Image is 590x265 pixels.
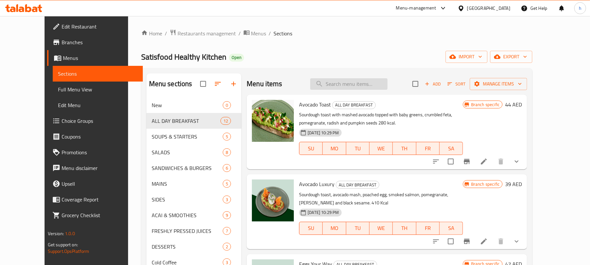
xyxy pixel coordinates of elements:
[349,223,367,233] span: TU
[58,70,138,78] span: Sections
[416,142,440,155] button: FR
[424,80,442,88] span: Add
[146,207,242,223] div: ACAI & SMOOTHIES9
[323,142,346,155] button: MO
[446,79,467,89] button: Sort
[226,76,241,92] button: Add section
[475,80,522,88] span: Manage items
[62,196,138,203] span: Coverage Report
[444,155,458,168] span: Select to update
[62,180,138,188] span: Upsell
[152,196,223,203] span: SIDES
[513,237,521,245] svg: Show Choices
[302,144,320,153] span: SU
[141,29,533,38] nav: breadcrumb
[152,133,223,141] span: SOUPS & STARTERS
[310,78,388,90] input: search
[505,180,522,189] h6: 39 AED
[47,34,143,50] a: Branches
[252,180,294,221] img: Avocado Luxury
[146,239,242,255] div: DESSERTS2
[243,29,266,38] a: Menus
[47,160,143,176] a: Menu disclaimer
[247,79,282,89] h2: Menu items
[305,130,341,136] span: [DATE] 10:29 PM
[53,82,143,97] a: Full Menu View
[396,4,436,12] div: Menu-management
[47,144,143,160] a: Promotions
[229,54,244,62] div: Open
[299,191,463,207] p: Sourdough toast, avocado mash, poached egg, smoked salmon, pomegranate, [PERSON_NAME] and black s...
[165,29,167,37] li: /
[152,243,223,251] div: DESSERTS
[509,154,524,169] button: show more
[146,113,242,129] div: ALL DAY BREAKFAST12
[459,234,475,249] button: Branch-specific-item
[152,180,223,188] span: MAINS
[53,97,143,113] a: Edit Menu
[63,54,138,62] span: Menus
[223,180,231,188] div: items
[305,209,341,216] span: [DATE] 10:29 PM
[62,117,138,125] span: Choice Groups
[170,29,236,38] a: Restaurants management
[395,144,413,153] span: TH
[223,164,231,172] div: items
[370,142,393,155] button: WE
[468,181,502,187] span: Branch specific
[323,222,346,235] button: MO
[223,133,231,141] div: items
[493,154,509,169] button: delete
[178,29,236,37] span: Restaurants management
[58,85,138,93] span: Full Menu View
[223,181,231,187] span: 5
[442,223,460,233] span: SA
[372,223,390,233] span: WE
[428,234,444,249] button: sort-choices
[47,192,143,207] a: Coverage Report
[579,5,581,12] span: h
[146,129,242,144] div: SOUPS & STARTERS5
[47,50,143,66] a: Menus
[152,117,220,125] div: ALL DAY BREAKFAST
[393,142,416,155] button: TH
[152,101,223,109] span: New
[223,244,231,250] span: 2
[152,164,223,172] div: SANDWICHES & BURGERS
[62,164,138,172] span: Menu disclaimer
[47,176,143,192] a: Upsell
[428,154,444,169] button: sort-choices
[223,212,231,218] span: 9
[349,144,367,153] span: TU
[238,29,241,37] li: /
[470,78,527,90] button: Manage items
[467,5,510,12] div: [GEOGRAPHIC_DATA]
[47,19,143,34] a: Edit Restaurant
[47,129,143,144] a: Coupons
[149,79,192,89] h2: Menu sections
[146,192,242,207] div: SIDES3
[513,158,521,165] svg: Show Choices
[223,211,231,219] div: items
[444,235,458,248] span: Select to update
[223,228,231,234] span: 7
[346,142,370,155] button: TU
[442,144,460,153] span: SA
[416,222,440,235] button: FR
[220,117,231,125] div: items
[62,23,138,30] span: Edit Restaurant
[495,53,527,61] span: export
[422,79,443,89] span: Add item
[229,55,244,60] span: Open
[336,181,379,189] span: ALL DAY BREAKFAST
[141,49,226,64] span: Satisfood Healthy Kitchen
[48,240,78,249] span: Get support on:
[152,148,223,156] div: SALADS
[152,227,223,235] span: FRESHLY PRESSED JUICES
[48,247,89,256] a: Support.OpsPlatform
[299,222,323,235] button: SU
[346,222,370,235] button: TU
[493,234,509,249] button: delete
